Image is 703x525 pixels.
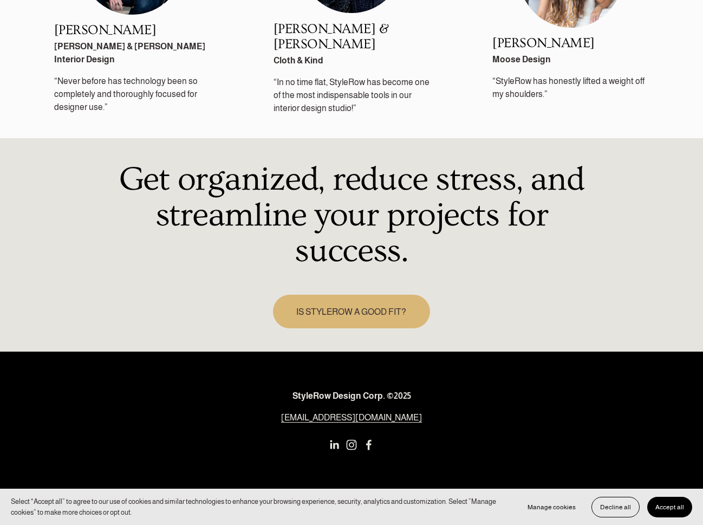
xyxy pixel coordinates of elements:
[492,75,649,101] p: “StyleRow has honestly lifted a weight off my shoulders.”
[273,295,430,328] a: IS STYLEROW A GOOD FIT?
[274,22,430,52] h2: [PERSON_NAME] & [PERSON_NAME]
[54,23,211,38] h2: [PERSON_NAME]
[647,497,692,517] button: Accept all
[655,503,684,511] span: Accept all
[492,55,551,64] strong: Moose Design
[110,161,594,269] h1: Get organized, reduce stress, and streamline your projects for success.
[274,56,323,65] strong: Cloth & Kind
[346,439,357,450] a: Instagram
[591,497,640,517] button: Decline all
[519,497,584,517] button: Manage cookies
[363,439,374,450] a: Facebook
[528,503,576,511] span: Manage cookies
[54,75,211,114] p: “Never before has technology been so completely and thoroughly focused for designer use.”
[11,496,509,517] p: Select “Accept all” to agree to our use of cookies and similar technologies to enhance your brows...
[492,36,649,51] h2: [PERSON_NAME]
[54,42,207,64] strong: [PERSON_NAME] & [PERSON_NAME] Interior Design
[600,503,631,511] span: Decline all
[292,391,411,400] strong: StyleRow Design Corp. ©2025
[281,411,422,424] a: [EMAIL_ADDRESS][DOMAIN_NAME]
[274,76,430,115] p: “In no time flat, StyleRow has become one of the most indispensable tools in our interior design ...
[329,439,340,450] a: LinkedIn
